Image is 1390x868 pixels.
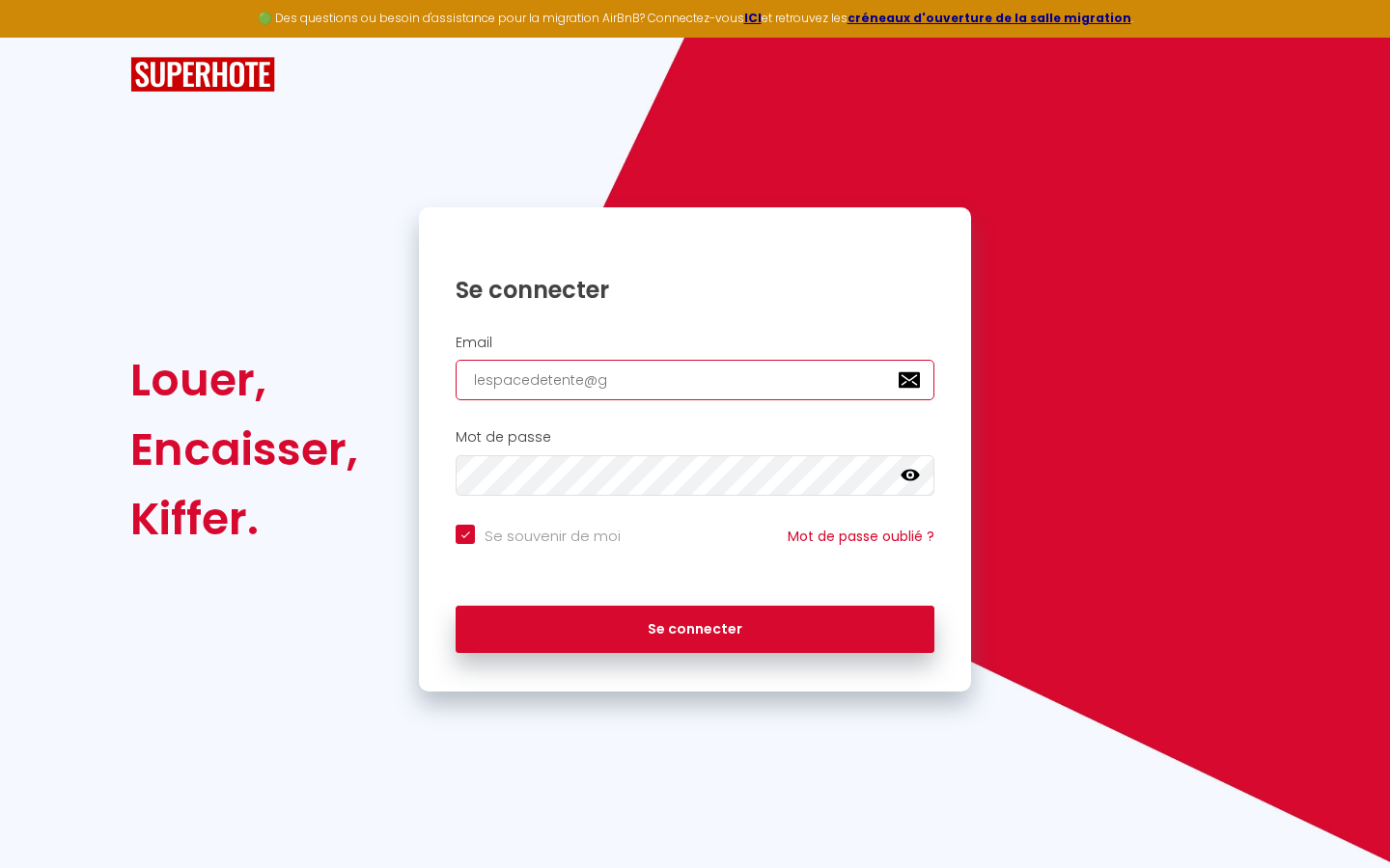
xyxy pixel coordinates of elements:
[130,57,275,93] img: SuperHote logo
[130,345,358,415] div: Louer,
[848,10,1131,26] a: créneaux d'ouverture de la salle migration
[456,429,934,446] h2: Mot de passe
[456,606,934,654] button: Se connecter
[15,8,73,66] button: Ouvrir le widget de chat LiveChat
[744,10,762,26] a: ICI
[788,527,934,546] a: Mot de passe oublié ?
[456,335,934,351] h2: Email
[456,360,934,400] input: Ton Email
[130,484,358,554] div: Kiffer.
[456,275,934,305] h1: Se connecter
[130,415,358,484] div: Encaisser,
